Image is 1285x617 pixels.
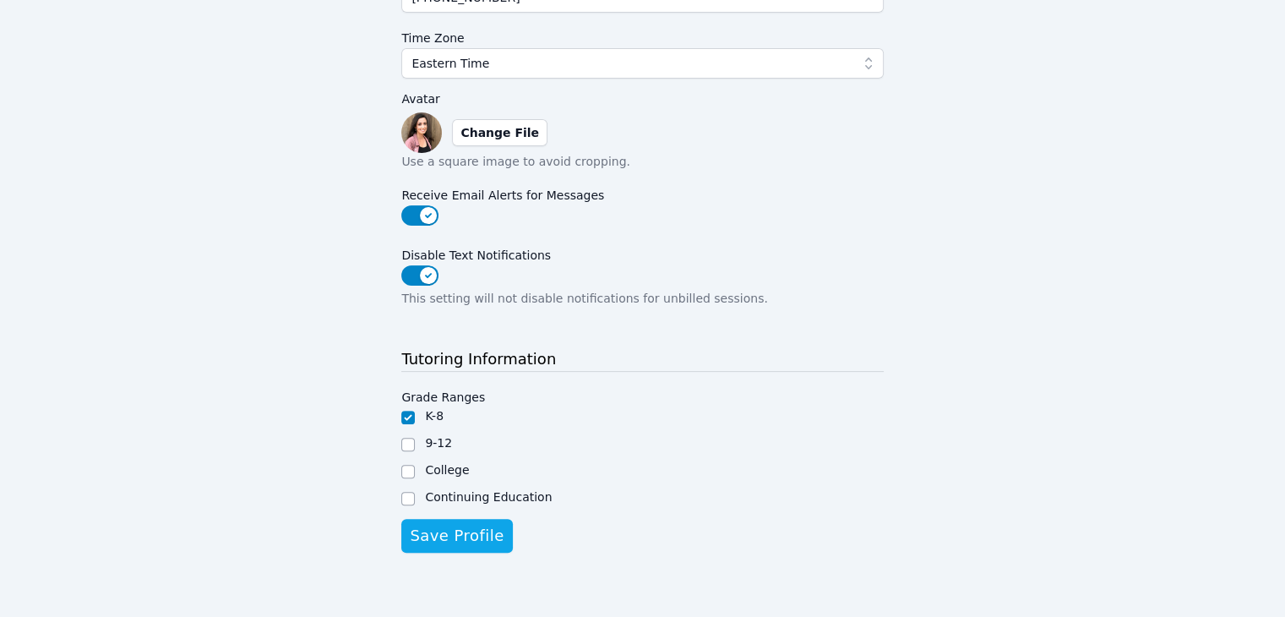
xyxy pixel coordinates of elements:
[401,153,883,170] p: Use a square image to avoid cropping.
[425,490,552,504] label: Continuing Education
[410,524,504,548] span: Save Profile
[401,180,883,205] label: Receive Email Alerts for Messages
[401,347,883,372] h3: Tutoring Information
[401,290,883,307] p: This setting will not disable notifications for unbilled sessions.
[425,409,444,423] label: K-8
[401,112,442,153] img: preview
[401,240,883,265] label: Disable Text Notifications
[401,89,883,109] label: Avatar
[401,519,512,553] button: Save Profile
[411,53,489,74] span: Eastern Time
[401,382,485,407] legend: Grade Ranges
[401,23,883,48] label: Time Zone
[425,436,452,450] label: 9-12
[452,119,547,146] label: Change File
[425,463,469,477] label: College
[401,48,883,79] button: Eastern Time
